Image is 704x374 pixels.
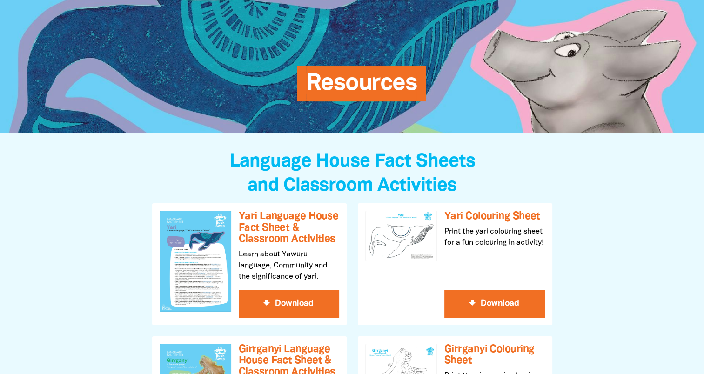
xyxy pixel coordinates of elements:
i: get_app [467,298,478,309]
h3: Yari Colouring Sheet [444,211,545,222]
img: Yari Language House Fact Sheet & Classroom Activities [160,211,231,312]
i: get_app [261,298,272,309]
h3: Yari Language House Fact Sheet & Classroom Activities [239,211,339,245]
button: get_app Download [444,290,545,318]
img: Yari Colouring Sheet [365,211,437,261]
span: Language House Fact Sheets [229,153,475,170]
h3: Girrganyi Colouring Sheet [444,344,545,367]
span: Resources [306,73,417,101]
span: and Classroom Activities [248,177,456,194]
button: get_app Download [239,290,339,318]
